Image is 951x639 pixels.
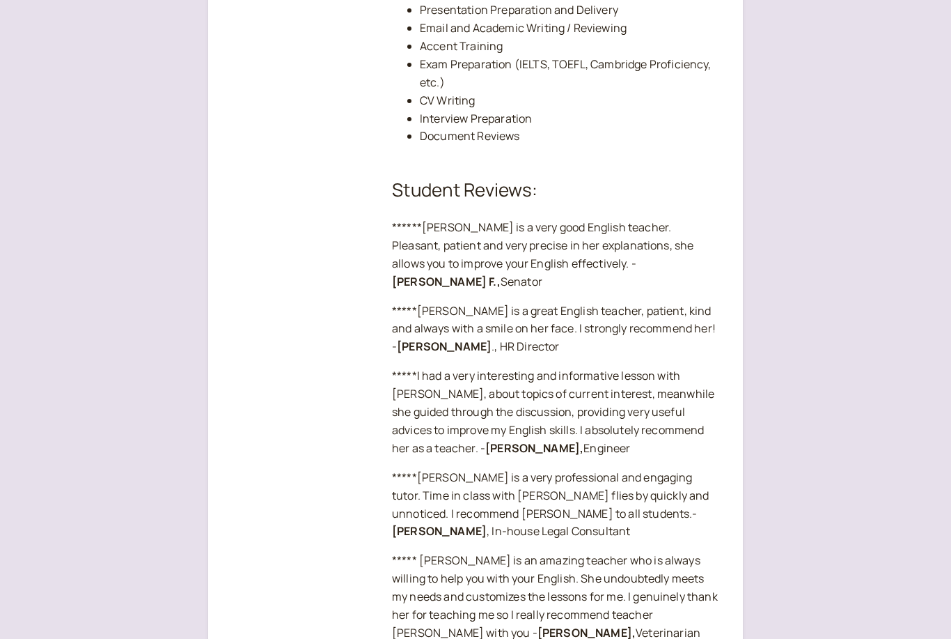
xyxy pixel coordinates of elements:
[392,177,721,205] h2: Student Reviews:
[392,303,721,357] p: *****[PERSON_NAME] is a great English teacher, patient, kind and always with a smile on her face....
[392,368,721,459] p: *****I had a very interesting and informative lesson with [PERSON_NAME], about topics of current ...
[392,275,501,290] strong: [PERSON_NAME] F.,
[397,339,492,355] strong: [PERSON_NAME]
[420,56,721,93] li: Exam Preparation (IELTS, TOEFL, Cambridge Proficiency, etc.)
[420,93,721,111] li: CV Writing
[420,20,721,38] li: Email and Academic Writing / Reviewing
[392,524,487,539] strong: [PERSON_NAME]
[420,128,721,146] li: Document Reviews
[392,220,721,292] p: ******[PERSON_NAME] is a very good English teacher. Pleasant, patient and very precise in her exp...
[420,2,721,20] li: Presentation Preparation and Delivery
[485,441,583,456] strong: [PERSON_NAME],
[420,111,721,129] li: Interview Preparation
[420,38,721,56] li: Accent Training
[392,470,721,542] p: *****[PERSON_NAME] is a very professional and engaging tutor. Time in class with [PERSON_NAME] fl...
